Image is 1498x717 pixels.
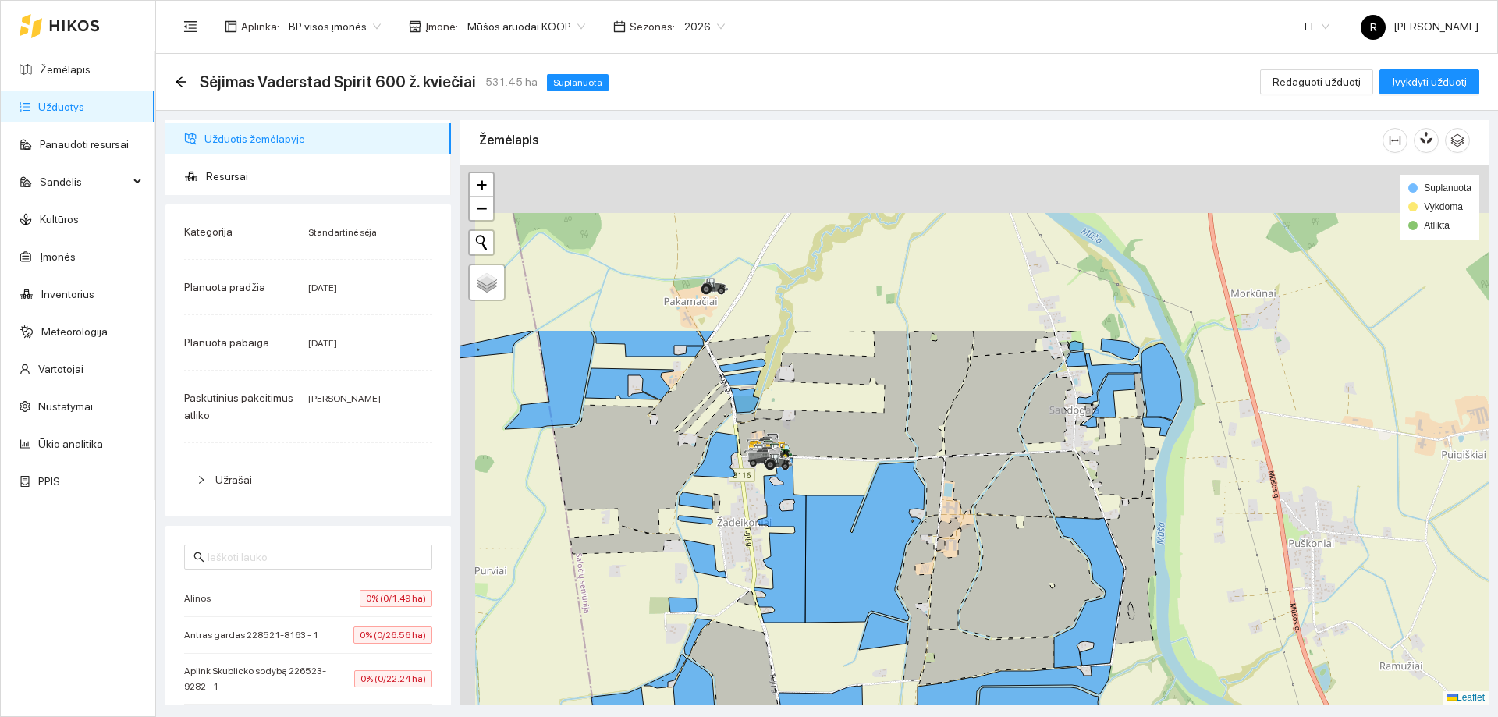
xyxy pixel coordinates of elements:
[215,474,252,486] span: Užrašai
[206,161,438,192] span: Resursai
[479,118,1383,162] div: Žemėlapis
[225,20,237,33] span: layout
[184,336,269,349] span: Planuota pabaiga
[175,76,187,88] span: arrow-left
[41,288,94,300] a: Inventorius
[183,20,197,34] span: menu-fold
[1447,692,1485,703] a: Leaflet
[184,627,326,643] span: Antras gardas 228521-8163 - 1
[184,663,354,694] span: Aplink Skublicko sodybą 226523-9282 - 1
[175,76,187,89] div: Atgal
[208,548,423,566] input: Ieškoti lauko
[477,198,487,218] span: −
[38,438,103,450] a: Ūkio analitika
[197,475,206,485] span: right
[40,63,91,76] a: Žemėlapis
[1424,201,1463,212] span: Vykdoma
[1424,183,1471,193] span: Suplanuota
[547,74,609,91] span: Suplanuota
[613,20,626,33] span: calendar
[470,231,493,254] button: Initiate a new search
[184,281,265,293] span: Planuota pradžia
[184,462,432,498] div: Užrašai
[308,282,337,293] span: [DATE]
[470,173,493,197] a: Zoom in
[470,265,504,300] a: Layers
[353,626,432,644] span: 0% (0/26.56 ha)
[41,325,108,338] a: Meteorologija
[289,15,381,38] span: BP visos įmonės
[308,227,377,238] span: Standartinė sėja
[184,225,233,238] span: Kategorija
[360,590,432,607] span: 0% (0/1.49 ha)
[1305,15,1329,38] span: LT
[40,166,129,197] span: Sandėlis
[1424,220,1450,231] span: Atlikta
[1370,15,1377,40] span: R
[1273,73,1361,91] span: Redaguoti užduotį
[184,591,218,606] span: Alinos
[477,175,487,194] span: +
[308,393,381,404] span: [PERSON_NAME]
[308,338,337,349] span: [DATE]
[470,197,493,220] a: Zoom out
[684,15,725,38] span: 2026
[1361,20,1478,33] span: [PERSON_NAME]
[425,18,458,35] span: Įmonė :
[467,15,585,38] span: Mūšos aruodai KOOP
[1392,73,1467,91] span: Įvykdyti užduotį
[485,73,538,91] span: 531.45 ha
[40,213,79,225] a: Kultūros
[630,18,675,35] span: Sezonas :
[1260,69,1373,94] button: Redaguoti užduotį
[40,250,76,263] a: Įmonės
[38,363,83,375] a: Vartotojai
[1383,128,1407,153] button: column-width
[241,18,279,35] span: Aplinka :
[175,11,206,42] button: menu-fold
[1379,69,1479,94] button: Įvykdyti užduotį
[409,20,421,33] span: shop
[1383,134,1407,147] span: column-width
[354,670,432,687] span: 0% (0/22.24 ha)
[1260,76,1373,88] a: Redaguoti užduotį
[38,400,93,413] a: Nustatymai
[40,138,129,151] a: Panaudoti resursai
[204,123,438,154] span: Užduotis žemėlapyje
[38,101,84,113] a: Užduotys
[38,475,60,488] a: PPIS
[193,552,204,563] span: search
[184,392,293,421] span: Paskutinius pakeitimus atliko
[200,69,476,94] span: Sėjimas Vaderstad Spirit 600 ž. kviečiai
